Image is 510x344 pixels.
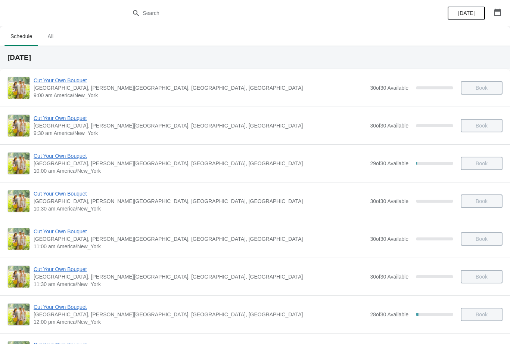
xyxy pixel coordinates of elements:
span: 30 of 30 Available [370,123,408,129]
span: 30 of 30 Available [370,274,408,280]
span: [GEOGRAPHIC_DATA], [PERSON_NAME][GEOGRAPHIC_DATA], [GEOGRAPHIC_DATA], [GEOGRAPHIC_DATA] [34,197,366,205]
span: Cut Your Own Bouquet [34,228,366,235]
span: 12:00 pm America/New_York [34,318,366,326]
span: 30 of 30 Available [370,85,408,91]
img: Cut Your Own Bouquet | Cross Street Flower Farm, Jacobs Lane, Norwell, MA, USA | 10:00 am America... [8,153,29,174]
span: 30 of 30 Available [370,198,408,204]
span: Cut Your Own Bouquet [34,265,366,273]
span: Cut Your Own Bouquet [34,190,366,197]
img: Cut Your Own Bouquet | Cross Street Flower Farm, Jacobs Lane, Norwell, MA, USA | 11:00 am America... [8,228,29,250]
img: Cut Your Own Bouquet | Cross Street Flower Farm, Jacobs Lane, Norwell, MA, USA | 11:30 am America... [8,266,29,288]
span: [GEOGRAPHIC_DATA], [PERSON_NAME][GEOGRAPHIC_DATA], [GEOGRAPHIC_DATA], [GEOGRAPHIC_DATA] [34,160,366,167]
span: 11:00 am America/New_York [34,243,366,250]
span: 28 of 30 Available [370,311,408,317]
span: [GEOGRAPHIC_DATA], [PERSON_NAME][GEOGRAPHIC_DATA], [GEOGRAPHIC_DATA], [GEOGRAPHIC_DATA] [34,84,366,92]
span: 10:00 am America/New_York [34,167,366,175]
input: Search [143,6,383,20]
span: [GEOGRAPHIC_DATA], [PERSON_NAME][GEOGRAPHIC_DATA], [GEOGRAPHIC_DATA], [GEOGRAPHIC_DATA] [34,235,366,243]
span: 9:30 am America/New_York [34,129,366,137]
span: [DATE] [458,10,475,16]
img: Cut Your Own Bouquet | Cross Street Flower Farm, Jacobs Lane, Norwell, MA, USA | 9:00 am America/... [8,77,29,99]
h2: [DATE] [7,54,503,61]
span: [GEOGRAPHIC_DATA], [PERSON_NAME][GEOGRAPHIC_DATA], [GEOGRAPHIC_DATA], [GEOGRAPHIC_DATA] [34,122,366,129]
span: Cut Your Own Bouquet [34,152,366,160]
button: [DATE] [448,6,485,20]
span: [GEOGRAPHIC_DATA], [PERSON_NAME][GEOGRAPHIC_DATA], [GEOGRAPHIC_DATA], [GEOGRAPHIC_DATA] [34,273,366,280]
img: Cut Your Own Bouquet | Cross Street Flower Farm, Jacobs Lane, Norwell, MA, USA | 10:30 am America... [8,190,29,212]
span: Cut Your Own Bouquet [34,114,366,122]
span: 11:30 am America/New_York [34,280,366,288]
img: Cut Your Own Bouquet | Cross Street Flower Farm, Jacobs Lane, Norwell, MA, USA | 12:00 pm America... [8,304,29,325]
span: Cut Your Own Bouquet [34,303,366,311]
span: 29 of 30 Available [370,160,408,166]
span: [GEOGRAPHIC_DATA], [PERSON_NAME][GEOGRAPHIC_DATA], [GEOGRAPHIC_DATA], [GEOGRAPHIC_DATA] [34,311,366,318]
span: 30 of 30 Available [370,236,408,242]
span: 9:00 am America/New_York [34,92,366,99]
span: Cut Your Own Bouquet [34,77,366,84]
span: Schedule [4,30,38,43]
span: 10:30 am America/New_York [34,205,366,212]
span: All [41,30,60,43]
img: Cut Your Own Bouquet | Cross Street Flower Farm, Jacobs Lane, Norwell, MA, USA | 9:30 am America/... [8,115,29,136]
